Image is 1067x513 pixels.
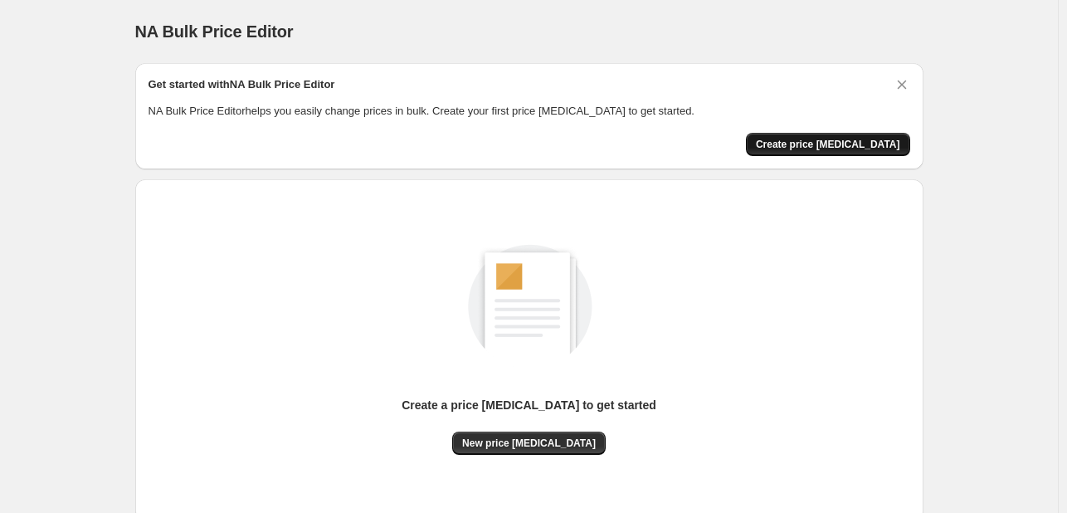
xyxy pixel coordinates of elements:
[452,432,606,455] button: New price [MEDICAL_DATA]
[894,76,910,93] button: Dismiss card
[462,437,596,450] span: New price [MEDICAL_DATA]
[746,133,910,156] button: Create price change job
[149,103,910,120] p: NA Bulk Price Editor helps you easily change prices in bulk. Create your first price [MEDICAL_DAT...
[402,397,656,413] p: Create a price [MEDICAL_DATA] to get started
[756,138,900,151] span: Create price [MEDICAL_DATA]
[149,76,335,93] h2: Get started with NA Bulk Price Editor
[135,22,294,41] span: NA Bulk Price Editor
